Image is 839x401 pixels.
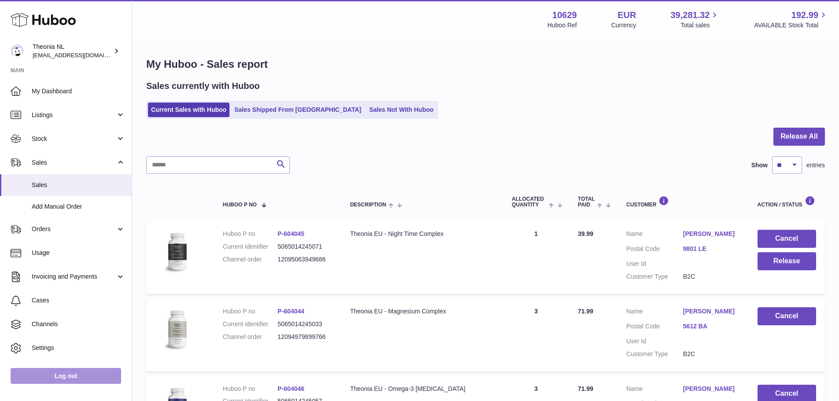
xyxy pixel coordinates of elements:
a: [PERSON_NAME] [683,385,740,393]
span: Invoicing and Payments [32,272,116,281]
img: 106291725893142.jpg [155,307,199,351]
span: Usage [32,249,125,257]
strong: EUR [617,9,636,21]
div: Currency [611,21,636,29]
dt: Customer Type [626,350,683,358]
a: 5612 BA [683,322,740,331]
dt: Huboo P no [223,230,278,238]
div: Theonia EU - Night Time Complex [350,230,494,238]
dt: Customer Type [626,272,683,281]
dd: 12095063949686 [277,255,333,264]
div: Theonia NL [33,43,112,59]
a: [PERSON_NAME] [683,230,740,238]
dt: Current identifier [223,243,278,251]
dt: User Id [626,337,683,346]
dt: Postal Code [626,245,683,255]
dt: Channel order [223,333,278,341]
div: Huboo Ref [547,21,577,29]
label: Show [751,161,768,169]
dd: B2C [683,350,740,358]
span: Sales [32,158,116,167]
div: Theonia EU - Magnesium Complex [350,307,494,316]
dd: B2C [683,272,740,281]
span: Stock [32,135,116,143]
a: Sales Not With Huboo [366,103,436,117]
div: Theonia EU - Omega-3 [MEDICAL_DATA] [350,385,494,393]
div: Customer [626,196,740,208]
button: Cancel [758,307,816,325]
span: 192.99 [791,9,818,21]
span: Total paid [578,196,595,208]
dd: 12094979899766 [277,333,333,341]
a: 192.99 AVAILABLE Stock Total [754,9,828,29]
dt: Name [626,307,683,318]
span: AVAILABLE Stock Total [754,21,828,29]
td: 1 [503,221,569,294]
dt: Huboo P no [223,385,278,393]
a: Log out [11,368,121,384]
a: P-604045 [277,230,304,237]
strong: 10629 [552,9,577,21]
span: Orders [32,225,116,233]
span: Huboo P no [223,202,257,208]
dt: Postal Code [626,322,683,333]
span: Settings [32,344,125,352]
span: Listings [32,111,116,119]
dt: Huboo P no [223,307,278,316]
span: Channels [32,320,125,328]
span: ALLOCATED Quantity [512,196,547,208]
a: P-604044 [277,308,304,315]
span: Cases [32,296,125,305]
span: 39.99 [578,230,593,237]
img: 106291725893109.jpg [155,230,199,274]
span: 39,281.32 [670,9,710,21]
span: Description [350,202,386,208]
a: 9801 LE [683,245,740,253]
button: Cancel [758,230,816,248]
h2: Sales currently with Huboo [146,80,260,92]
dd: 5065014245071 [277,243,333,251]
span: Add Manual Order [32,202,125,211]
dt: Channel order [223,255,278,264]
span: entries [806,161,825,169]
span: 71.99 [578,385,593,392]
td: 3 [503,298,569,372]
span: Total sales [680,21,720,29]
span: [EMAIL_ADDRESS][DOMAIN_NAME] [33,52,129,59]
button: Release All [773,128,825,146]
dt: Current identifier [223,320,278,328]
a: 39,281.32 Total sales [670,9,720,29]
span: 71.99 [578,308,593,315]
dd: 5065014245033 [277,320,333,328]
button: Release [758,252,816,270]
h1: My Huboo - Sales report [146,57,825,71]
span: My Dashboard [32,87,125,96]
a: Current Sales with Huboo [148,103,229,117]
img: info@wholesomegoods.eu [11,44,24,58]
a: P-604046 [277,385,304,392]
div: Action / Status [758,196,816,208]
span: Sales [32,181,125,189]
a: Sales Shipped From [GEOGRAPHIC_DATA] [231,103,364,117]
dt: Name [626,230,683,240]
dt: User Id [626,260,683,268]
dt: Name [626,385,683,395]
a: [PERSON_NAME] [683,307,740,316]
